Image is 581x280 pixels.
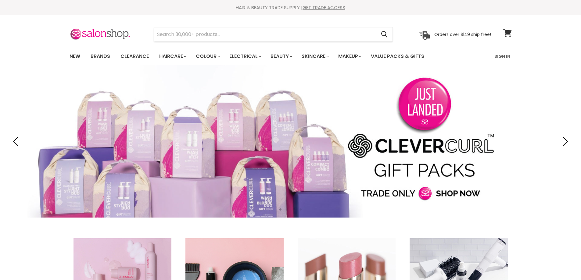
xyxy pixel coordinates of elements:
[491,50,514,63] a: Sign In
[376,27,393,41] button: Search
[155,50,190,63] a: Haircare
[266,50,296,63] a: Beauty
[62,48,519,65] nav: Main
[293,208,295,211] li: Page dot 3
[62,5,519,11] div: HAIR & BEAUTY TRADE SUPPLY |
[297,50,332,63] a: Skincare
[366,50,429,63] a: Value Packs & Gifts
[86,50,115,63] a: Brands
[303,4,345,11] a: GET TRADE ACCESS
[11,135,23,147] button: Previous
[154,27,376,41] input: Search
[154,27,393,42] form: Product
[334,50,365,63] a: Makeup
[299,208,302,211] li: Page dot 4
[191,50,224,63] a: Colour
[225,50,265,63] a: Electrical
[116,50,153,63] a: Clearance
[65,50,85,63] a: New
[558,135,570,147] button: Next
[286,208,288,211] li: Page dot 2
[279,208,282,211] li: Page dot 1
[65,48,460,65] ul: Main menu
[434,31,491,37] p: Orders over $149 ship free!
